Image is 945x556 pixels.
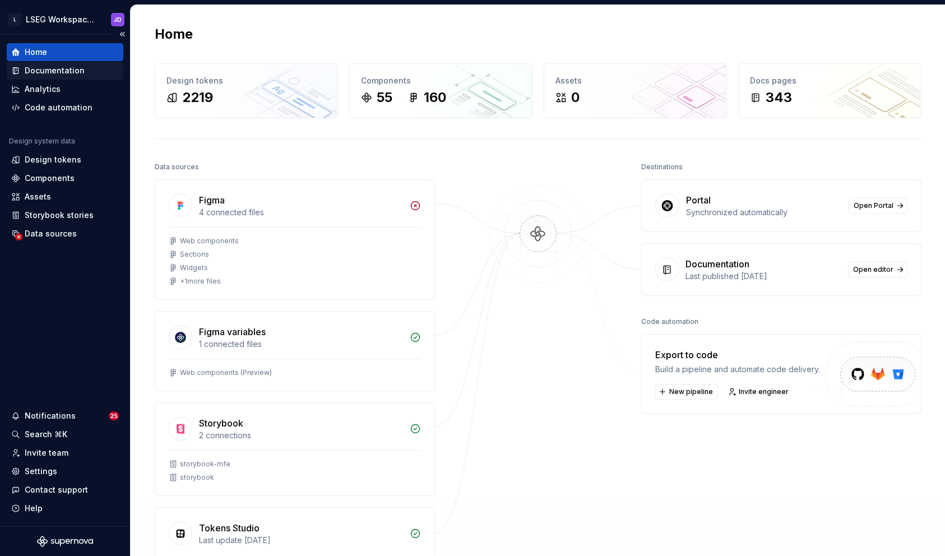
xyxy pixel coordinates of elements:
[25,447,68,458] div: Invite team
[180,473,214,482] div: storybook
[7,151,123,169] a: Design tokens
[25,210,94,221] div: Storybook stories
[544,63,727,118] a: Assets0
[7,225,123,243] a: Data sources
[199,521,260,535] div: Tokens Studio
[641,314,698,330] div: Code automation
[7,169,123,187] a: Components
[199,207,403,218] div: 4 connected files
[7,43,123,61] a: Home
[25,102,92,113] div: Code automation
[7,206,123,224] a: Storybook stories
[199,339,403,350] div: 1 connected files
[25,503,43,514] div: Help
[25,154,81,165] div: Design tokens
[7,425,123,443] button: Search ⌘K
[180,237,239,245] div: Web components
[155,311,435,391] a: Figma variables1 connected filesWeb components (Preview)
[7,462,123,480] a: Settings
[686,193,711,207] div: Portal
[26,14,98,25] div: LSEG Workspace Design System
[155,25,193,43] h2: Home
[641,159,683,175] div: Destinations
[7,481,123,499] button: Contact support
[7,188,123,206] a: Assets
[199,416,243,430] div: Storybook
[37,536,93,547] svg: Supernova Logo
[424,89,446,106] div: 160
[180,277,221,286] div: + 1 more files
[9,137,75,146] div: Design system data
[182,89,213,106] div: 2219
[7,407,123,425] button: Notifications25
[199,430,403,441] div: 2 connections
[25,484,88,495] div: Contact support
[725,384,794,400] a: Invite engineer
[199,193,225,207] div: Figma
[155,159,199,175] div: Data sources
[114,15,122,24] div: JD
[25,191,51,202] div: Assets
[361,75,521,86] div: Components
[25,173,75,184] div: Components
[739,387,789,396] span: Invite engineer
[25,429,67,440] div: Search ⌘K
[114,26,130,42] button: Collapse sidebar
[685,271,841,282] div: Last published [DATE]
[571,89,580,106] div: 0
[155,179,435,300] a: Figma4 connected filesWeb componentsSectionsWidgets+1more files
[25,47,47,58] div: Home
[7,444,123,462] a: Invite team
[7,62,123,80] a: Documentation
[349,63,532,118] a: Components55160
[655,348,820,362] div: Export to code
[853,265,893,274] span: Open editor
[738,63,921,118] a: Docs pages343
[854,201,893,210] span: Open Portal
[155,63,338,118] a: Design tokens2219
[685,257,749,271] div: Documentation
[180,263,208,272] div: Widgets
[655,384,718,400] button: New pipeline
[849,198,907,214] a: Open Portal
[25,84,61,95] div: Analytics
[8,13,21,26] div: L
[166,75,326,86] div: Design tokens
[25,466,57,477] div: Settings
[2,7,128,31] button: LLSEG Workspace Design SystemJD
[766,89,792,106] div: 343
[377,89,392,106] div: 55
[199,535,403,546] div: Last update [DATE]
[180,250,209,259] div: Sections
[180,460,230,469] div: storybook-mfe
[25,228,77,239] div: Data sources
[155,402,435,496] a: Storybook2 connectionsstorybook-mfestorybook
[7,80,123,98] a: Analytics
[669,387,713,396] span: New pipeline
[848,262,907,277] a: Open editor
[25,410,76,421] div: Notifications
[686,207,842,218] div: Synchronized automatically
[199,325,266,339] div: Figma variables
[109,411,119,420] span: 25
[7,499,123,517] button: Help
[555,75,715,86] div: Assets
[7,99,123,117] a: Code automation
[750,75,910,86] div: Docs pages
[655,364,820,375] div: Build a pipeline and automate code delivery.
[180,368,272,377] div: Web components (Preview)
[25,65,85,76] div: Documentation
